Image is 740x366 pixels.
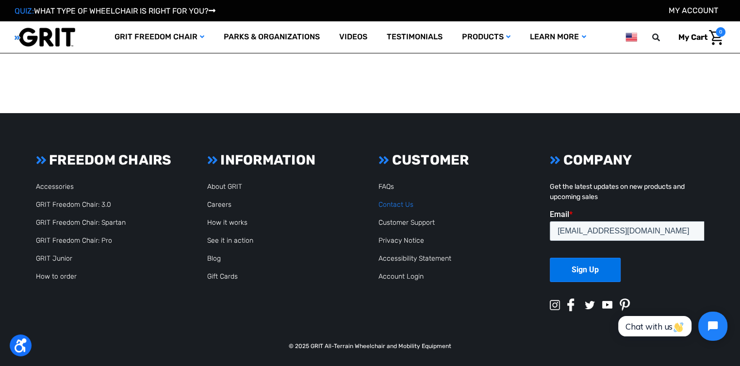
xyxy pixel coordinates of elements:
[602,301,612,309] img: youtube
[207,236,253,245] a: See it in action
[15,27,75,47] img: GRIT All-Terrain Wheelchair and Mobility Equipment
[709,30,723,45] img: Cart
[207,200,231,209] a: Careers
[625,31,637,43] img: us.png
[207,183,242,191] a: About GRIT
[520,21,595,53] a: Learn More
[657,27,671,48] input: Search
[678,33,707,42] span: My Cart
[378,200,413,209] a: Contact Us
[378,183,394,191] a: FAQs
[207,152,362,168] h3: INFORMATION
[378,236,424,245] a: Privacy Notice
[716,27,725,37] span: 0
[15,6,34,16] span: QUIZ:
[329,21,377,53] a: Videos
[36,272,77,281] a: How to order
[207,218,247,227] a: How it works
[567,299,575,311] img: facebook
[15,6,215,16] a: QUIZ:WHAT TYPE OF WHEELCHAIR IS RIGHT FOR YOU?
[36,152,190,168] h3: FREEDOM CHAIRS
[207,272,238,281] a: Gift Cards
[377,21,452,53] a: Testimonials
[671,27,725,48] a: Cart with 0 items
[36,254,72,263] a: GRIT Junior
[608,303,736,349] iframe: Tidio Chat
[31,342,710,350] p: © 2025 GRIT All-Terrain Wheelchair and Mobility Equipment
[207,254,221,263] a: Blog
[550,210,704,290] iframe: Form 0
[550,300,560,310] img: instagram
[36,200,111,209] a: GRIT Freedom Chair: 3.0
[620,299,630,311] img: pinterest
[452,21,520,53] a: Products
[105,21,214,53] a: GRIT Freedom Chair
[669,6,718,15] a: Account
[214,21,329,53] a: Parks & Organizations
[550,182,704,202] p: Get the latest updates on new products and upcoming sales
[550,152,704,168] h3: COMPANY
[378,218,435,227] a: Customer Support
[378,254,451,263] a: Accessibility Statement
[36,236,112,245] a: GRIT Freedom Chair: Pro
[585,301,595,309] img: twitter
[378,152,533,168] h3: CUSTOMER
[36,183,74,191] a: Accessories
[378,272,424,281] a: Account Login
[36,218,126,227] a: GRIT Freedom Chair: Spartan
